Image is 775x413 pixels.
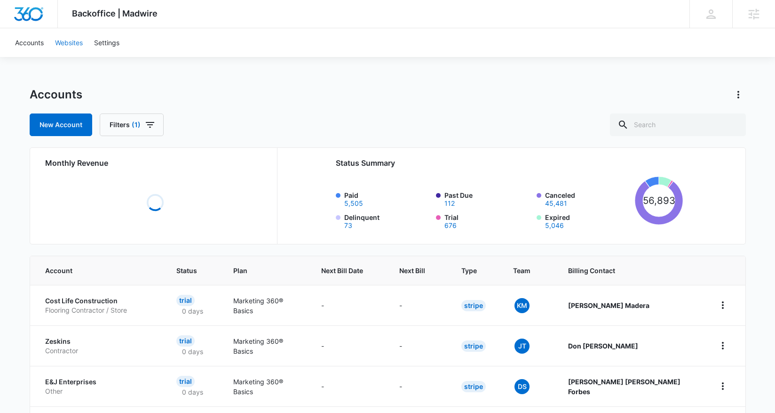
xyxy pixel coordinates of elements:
[568,342,638,350] strong: Don [PERSON_NAME]
[49,28,88,57] a: Websites
[88,28,125,57] a: Settings
[233,377,299,397] p: Marketing 360® Basics
[513,266,532,275] span: Team
[9,28,49,57] a: Accounts
[45,296,154,315] a: Cost Life ConstructionFlooring Contractor / Store
[461,340,486,352] div: Stripe
[336,157,683,169] h2: Status Summary
[176,347,209,356] p: 0 days
[344,190,431,207] label: Paid
[461,381,486,392] div: Stripe
[514,339,530,354] span: JT
[176,266,197,275] span: Status
[568,378,680,396] strong: [PERSON_NAME] [PERSON_NAME] Forbes
[545,212,632,229] label: Expired
[444,200,455,207] button: Past Due
[610,113,746,136] input: Search
[388,366,450,406] td: -
[461,300,486,311] div: Stripe
[30,113,92,136] a: New Account
[344,222,352,229] button: Delinquent
[45,337,154,355] a: ZeskinsContractor
[176,387,209,397] p: 0 days
[45,377,154,396] a: E&J EnterprisesOther
[176,335,195,347] div: Trial
[715,338,730,353] button: home
[30,88,82,102] h1: Accounts
[45,346,154,356] p: Contractor
[176,376,195,387] div: Trial
[731,87,746,102] button: Actions
[310,285,388,325] td: -
[545,200,567,207] button: Canceled
[715,379,730,394] button: home
[514,298,530,313] span: KM
[45,306,154,315] p: Flooring Contractor / Store
[233,296,299,316] p: Marketing 360® Basics
[545,222,564,229] button: Expired
[45,387,154,396] p: Other
[514,379,530,394] span: DS
[461,266,477,275] span: Type
[310,325,388,366] td: -
[568,266,692,275] span: Billing Contact
[568,301,649,309] strong: [PERSON_NAME] Madera
[344,212,431,229] label: Delinquent
[45,157,266,169] h2: Monthly Revenue
[176,295,195,306] div: Trial
[388,285,450,325] td: -
[100,113,164,136] button: Filters(1)
[310,366,388,406] td: -
[444,212,531,229] label: Trial
[715,298,730,313] button: home
[444,222,457,229] button: Trial
[388,325,450,366] td: -
[176,306,209,316] p: 0 days
[45,296,154,306] p: Cost Life Construction
[545,190,632,207] label: Canceled
[321,266,363,275] span: Next Bill Date
[45,337,154,346] p: Zeskins
[45,266,140,275] span: Account
[72,8,158,18] span: Backoffice | Madwire
[444,190,531,207] label: Past Due
[132,121,141,128] span: (1)
[233,266,299,275] span: Plan
[399,266,425,275] span: Next Bill
[45,377,154,387] p: E&J Enterprises
[643,194,675,206] tspan: 56,893
[233,336,299,356] p: Marketing 360® Basics
[344,200,363,207] button: Paid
